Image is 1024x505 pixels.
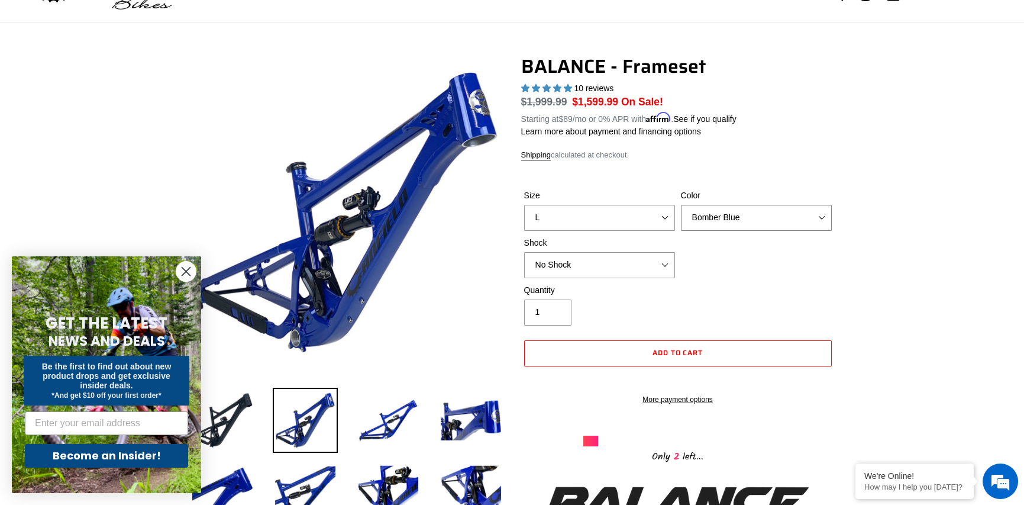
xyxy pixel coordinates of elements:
[38,59,67,89] img: d_696896380_company_1647369064580_696896380
[524,284,675,297] label: Quantity
[521,83,574,93] span: 5.00 stars
[864,471,965,481] div: We're Online!
[438,388,503,453] img: Load image into Gallery viewer, BALANCE - Frameset
[521,110,736,126] p: Starting at /mo or 0% APR with .
[42,362,172,390] span: Be the first to find out about new product drops and get exclusive insider deals.
[25,411,188,435] input: Enter your email address
[521,127,701,136] a: Learn more about payment and financing options
[51,391,161,400] span: *And get $10 off your first order*
[524,189,675,202] label: Size
[574,83,613,93] span: 10 reviews
[558,114,572,124] span: $89
[652,347,703,358] span: Add to cart
[524,394,832,405] a: More payment options
[25,444,188,468] button: Become an Insider!
[190,388,255,453] img: Load image into Gallery viewer, BALANCE - Frameset
[49,332,165,350] span: NEWS AND DEALS
[46,313,167,334] span: GET THE LATEST
[521,149,835,161] div: calculated at checkout.
[69,149,163,269] span: We're online!
[521,96,567,108] s: $1,999.99
[194,6,222,34] div: Minimize live chat window
[524,237,675,249] label: Shock
[521,55,835,78] h1: BALANCE - Frameset
[864,483,965,491] p: How may I help you today?
[176,261,196,282] button: Close dialog
[572,96,618,108] span: $1,599.99
[621,94,663,110] span: On Sale!
[6,323,225,365] textarea: Type your message and hit 'Enter'
[524,340,832,366] button: Add to cart
[646,112,671,123] span: Affirm
[670,449,683,464] span: 2
[79,66,217,82] div: Chat with us now
[521,150,551,160] a: Shipping
[356,388,421,453] img: Load image into Gallery viewer, BALANCE - Frameset
[673,114,736,124] a: See if you qualify - Learn more about Affirm Financing (opens in modal)
[273,388,338,453] img: Load image into Gallery viewer, BALANCE - Frameset
[681,189,832,202] label: Color
[583,446,773,465] div: Only left...
[13,65,31,83] div: Navigation go back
